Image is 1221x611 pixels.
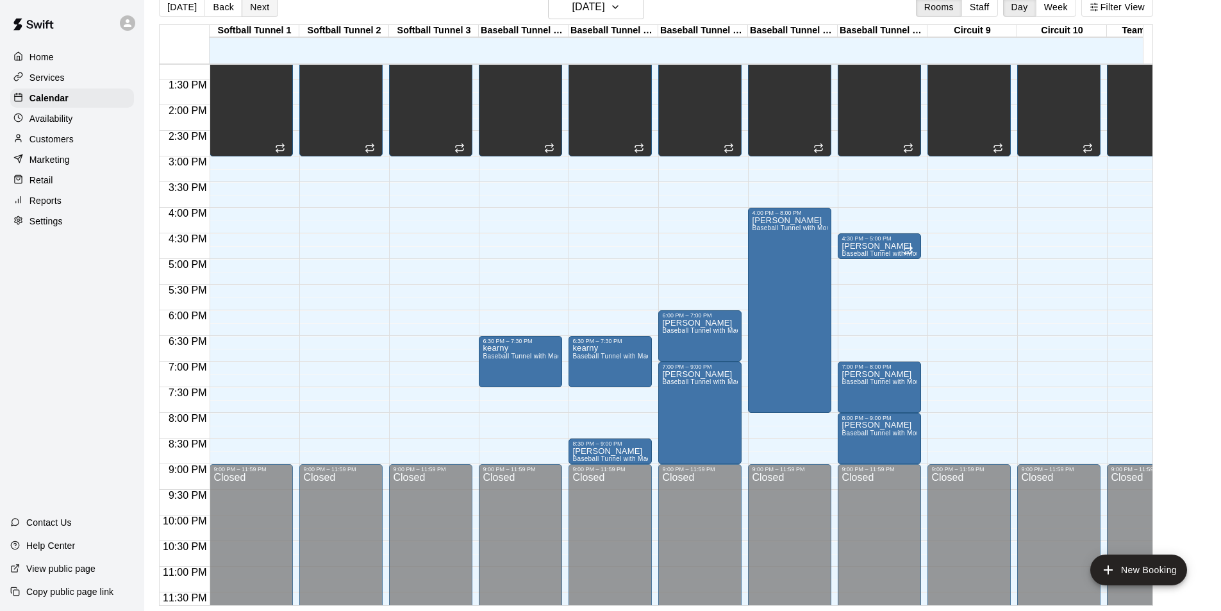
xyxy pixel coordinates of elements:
a: Availability [10,109,134,128]
p: Contact Us [26,516,72,529]
div: 4:00 PM – 8:00 PM: josh anderson [748,208,831,413]
span: 3:30 PM [165,182,210,193]
div: 9:00 PM – 11:59 PM [842,466,917,473]
div: 4:00 PM – 8:00 PM [752,210,827,216]
a: Services [10,68,134,87]
span: Baseball Tunnel with Machine [483,353,574,360]
a: Home [10,47,134,67]
span: 7:00 PM [165,362,210,372]
span: Recurring event [454,143,465,153]
a: Calendar [10,88,134,108]
div: 7:00 PM – 8:00 PM: hollis [838,362,921,413]
span: 8:30 PM [165,439,210,449]
p: Calendar [29,92,69,105]
span: Recurring event [634,143,644,153]
p: Settings [29,215,63,228]
p: Customers [29,133,74,146]
span: 3:00 PM [165,156,210,167]
div: Circuit 10 [1017,25,1107,37]
span: 6:00 PM [165,310,210,321]
div: 7:00 PM – 8:00 PM [842,364,917,370]
span: Recurring event [365,143,375,153]
div: Team Room 1 [1107,25,1197,37]
span: Baseball Tunnel with Machine [662,378,753,385]
div: 6:30 PM – 7:30 PM [572,338,648,344]
span: 11:30 PM [160,592,210,603]
span: 5:00 PM [165,259,210,270]
span: 10:30 PM [160,541,210,552]
div: Baseball Tunnel 6 (Machine) [658,25,748,37]
a: Settings [10,212,134,231]
span: Recurring event [903,246,913,256]
div: 9:00 PM – 11:59 PM [483,466,558,473]
span: 2:30 PM [165,131,210,142]
div: 4:30 PM – 5:00 PM [842,235,917,242]
span: 6:30 PM [165,336,210,347]
div: Softball Tunnel 1 [210,25,299,37]
span: Baseball Tunnel with Mound [842,430,927,437]
div: Baseball Tunnel 4 (Machine) [479,25,569,37]
div: 8:00 PM – 9:00 PM: perez [838,413,921,464]
p: Copy public page link [26,585,113,598]
span: Recurring event [1083,143,1093,153]
div: Circuit 9 [927,25,1017,37]
span: 4:00 PM [165,208,210,219]
div: 8:30 PM – 9:00 PM [572,440,648,447]
span: 10:00 PM [160,515,210,526]
div: 9:00 PM – 11:59 PM [393,466,469,473]
p: View public page [26,562,96,575]
a: Customers [10,130,134,149]
div: 8:30 PM – 9:00 PM: perez [569,439,652,464]
div: 7:00 PM – 9:00 PM [662,364,738,370]
span: 9:30 PM [165,490,210,501]
span: 8:00 PM [165,413,210,424]
span: Baseball Tunnel with Machine [662,327,753,334]
div: Softball Tunnel 2 [299,25,389,37]
span: 11:00 PM [160,567,210,578]
span: 7:30 PM [165,387,210,398]
span: Baseball Tunnel with Machine [572,455,663,462]
div: 6:00 PM – 7:00 PM: watson [658,310,742,362]
div: 4:30 PM – 5:00 PM: donnie [838,233,921,259]
div: Baseball Tunnel 8 (Mound) [838,25,927,37]
span: Recurring event [903,143,913,153]
div: 6:30 PM – 7:30 PM: kearny [569,336,652,387]
span: Recurring event [724,143,734,153]
p: Retail [29,174,53,187]
div: 9:00 PM – 11:59 PM [303,466,379,473]
div: 7:00 PM – 9:00 PM: yogsh [658,362,742,464]
span: Baseball Tunnel with Machine [572,353,663,360]
div: 9:00 PM – 11:59 PM [213,466,289,473]
p: Availability [29,112,73,125]
span: Baseball Tunnel with Mound [842,250,927,257]
span: Recurring event [544,143,554,153]
p: Services [29,71,65,84]
a: Reports [10,191,134,210]
button: add [1090,555,1187,585]
p: Help Center [26,539,75,552]
a: Marketing [10,150,134,169]
span: Recurring event [993,143,1003,153]
div: 9:00 PM – 11:59 PM [1111,466,1186,473]
a: Retail [10,171,134,190]
div: 6:30 PM – 7:30 PM [483,338,558,344]
div: 9:00 PM – 11:59 PM [931,466,1007,473]
div: Softball Tunnel 3 [389,25,479,37]
span: Recurring event [275,143,285,153]
span: Baseball Tunnel with Mound [752,224,838,231]
div: 9:00 PM – 11:59 PM [572,466,648,473]
span: Baseball Tunnel with Mound [842,378,927,385]
div: 8:00 PM – 9:00 PM [842,415,917,421]
div: 9:00 PM – 11:59 PM [752,466,827,473]
p: Home [29,51,54,63]
div: 6:30 PM – 7:30 PM: kearny [479,336,562,387]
